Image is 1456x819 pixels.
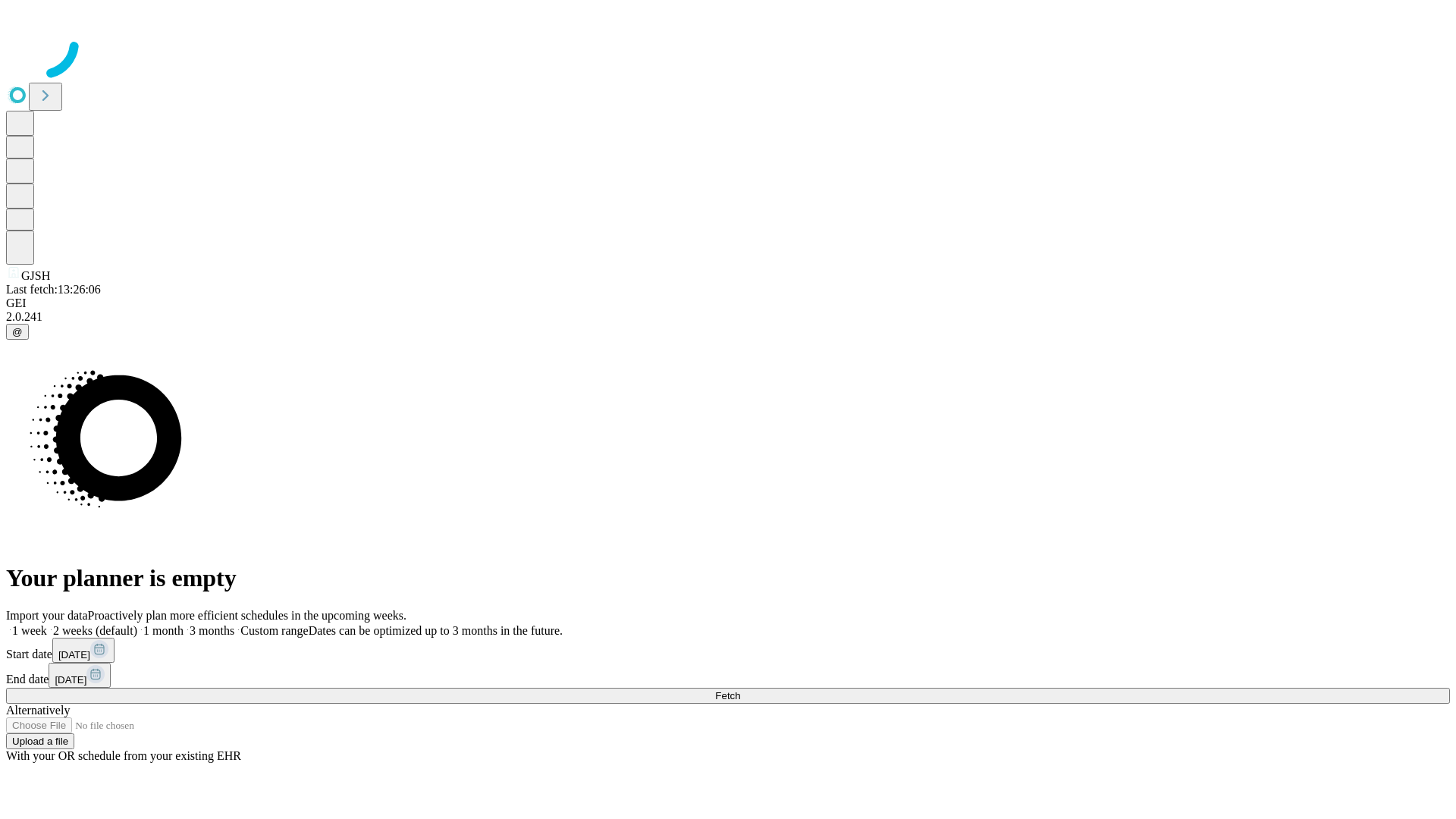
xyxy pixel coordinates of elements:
[53,624,137,637] span: 2 weeks (default)
[55,674,86,686] span: [DATE]
[88,609,406,622] span: Proactively plan more efficient schedules in the upcoming weeks.
[6,324,29,340] button: @
[58,649,90,661] span: [DATE]
[715,690,740,701] span: Fetch
[6,688,1450,704] button: Fetch
[309,624,563,637] span: Dates can be optimized up to 3 months in the future.
[6,749,241,762] span: With your OR schedule from your existing EHR
[143,624,184,637] span: 1 month
[6,663,1450,688] div: End date
[6,564,1450,592] h1: Your planner is empty
[6,310,1450,324] div: 2.0.241
[190,624,234,637] span: 3 months
[52,638,115,663] button: [DATE]
[49,663,111,688] button: [DATE]
[6,283,101,296] span: Last fetch: 13:26:06
[12,624,47,637] span: 1 week
[6,733,74,749] button: Upload a file
[21,269,50,282] span: GJSH
[6,609,88,622] span: Import your data
[6,297,1450,310] div: GEI
[6,704,70,717] span: Alternatively
[240,624,308,637] span: Custom range
[12,326,23,337] span: @
[6,638,1450,663] div: Start date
